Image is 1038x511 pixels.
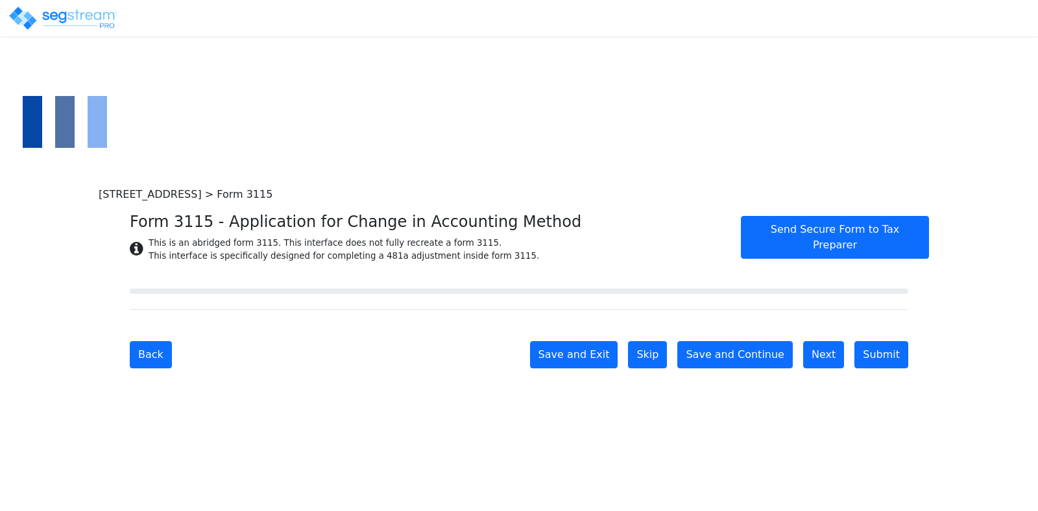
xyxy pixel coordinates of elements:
button: Save and Continue [677,341,793,368]
h4: Form 3115 - Application for Change in Accounting Method [130,213,725,232]
button: Back [130,341,172,368]
button: Skip [628,341,667,368]
span: Form 3115 [217,188,272,200]
span: [STREET_ADDRESS] [99,188,202,200]
span: > [205,188,213,200]
div: This interface is specifically designed for completing a 481a adjustment inside form 3115. [149,250,539,263]
img: logo_pro_r.png [8,5,118,31]
button: Save and Exit [530,341,618,368]
button: Submit [854,341,908,368]
button: Send Secure Form to Tax Preparer [741,216,929,259]
button: Next [803,341,844,368]
div: This is an abridged form 3115. This interface does not fully recreate a form 3115. [149,237,539,250]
